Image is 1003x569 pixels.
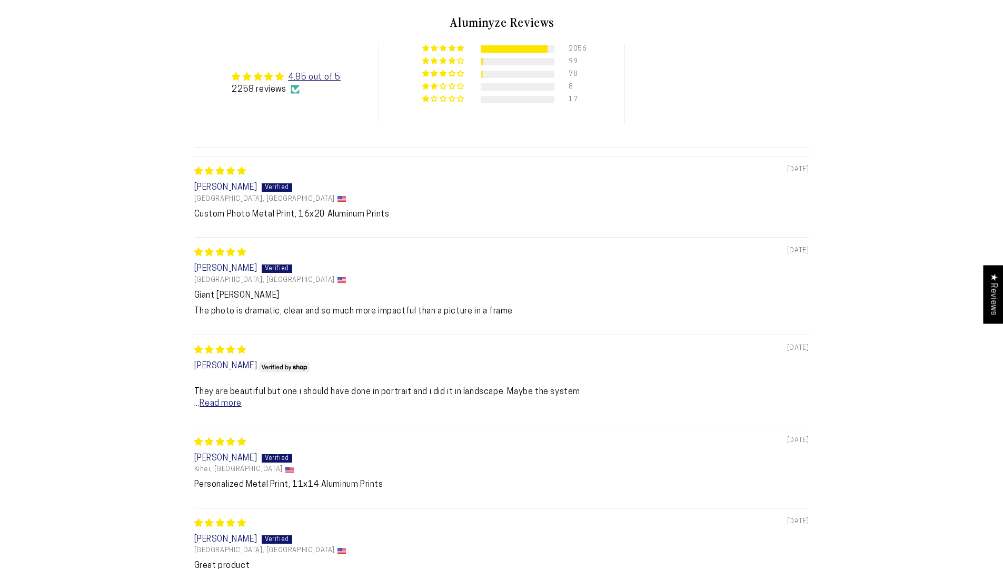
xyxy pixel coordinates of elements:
span: [DATE] [787,344,809,353]
img: US [337,196,346,202]
a: 4.85 out of 5 [288,73,341,82]
span: 5 star review [194,438,246,447]
img: US [337,548,346,554]
div: 2258 reviews [232,84,340,95]
span: Kīhei, [GEOGRAPHIC_DATA] [194,465,283,474]
div: 17 [569,96,581,103]
span: 5 star review [194,519,246,528]
div: 4% (99) reviews with 4 star rating [422,57,466,65]
div: 2056 [569,45,581,53]
div: 1% (17) reviews with 1 star rating [422,95,466,103]
div: Click to open Judge.me floating reviews tab [983,265,1003,323]
span: [GEOGRAPHIC_DATA], [GEOGRAPHIC_DATA] [194,276,335,284]
div: 78 [569,71,581,78]
img: US [337,277,346,283]
span: [PERSON_NAME] [194,454,257,463]
span: [DATE] [787,165,809,174]
div: 0% (8) reviews with 2 star rating [422,83,466,91]
div: 3% (78) reviews with 3 star rating [422,70,466,78]
div: Average rating is 4.85 stars [232,71,340,83]
img: Verified Checkmark [291,85,300,94]
span: [GEOGRAPHIC_DATA], [GEOGRAPHIC_DATA] [194,195,335,203]
h2: Aluminyze Reviews [194,13,809,31]
b: Giant [PERSON_NAME] [194,290,809,301]
div: 8 [569,83,581,91]
span: [PERSON_NAME] [194,183,257,192]
span: [PERSON_NAME] [194,535,257,544]
span: [PERSON_NAME] [194,362,257,370]
p: Personalized Metal Print, 11x14 Aluminum Prints [194,479,809,490]
span: [DATE] [787,517,809,526]
span: [DATE] [787,436,809,445]
p: They are beautiful but one i should have done in portrait and i did it in landscape. Maybe the sy... [194,386,809,410]
img: US [285,467,294,473]
span: [GEOGRAPHIC_DATA], [GEOGRAPHIC_DATA] [194,546,335,555]
div: 99 [569,58,581,65]
p: Custom Photo Metal Print, 16x20 Aluminum Prints [194,209,809,220]
span: 5 star review [194,249,246,257]
div: 91% (2056) reviews with 5 star rating [422,45,466,53]
span: [PERSON_NAME] [194,264,257,273]
span: 5 star review [194,346,246,355]
span: [DATE] [787,246,809,256]
p: The photo is dramatic, clear and so much more impactful than a picture in a frame [194,306,809,317]
img: Verified by Shop [259,362,310,372]
span: 5 star review [194,168,246,176]
a: Read more [200,399,241,408]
